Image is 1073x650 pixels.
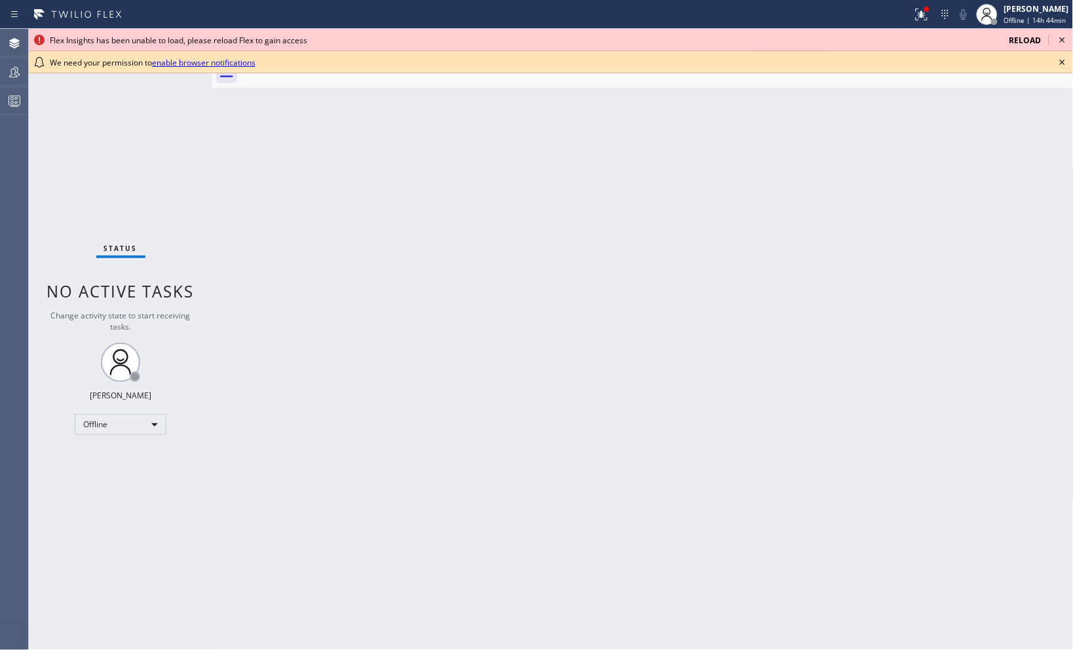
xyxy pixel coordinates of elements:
div: [PERSON_NAME] [90,390,151,401]
span: Status [104,244,138,253]
a: enable browser notifications [152,57,255,68]
span: Offline | 14h 44min [1004,16,1066,25]
span: Change activity state to start receiving tasks. [51,310,191,332]
span: We need your permission to [50,57,255,68]
span: No active tasks [47,280,195,302]
button: Mute [954,5,973,24]
span: Reload [1009,35,1042,46]
div: Offline [75,414,166,435]
div: [PERSON_NAME] [1004,3,1069,14]
span: Flex Insights has been unable to load, please reload Flex to gain access [50,35,307,46]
